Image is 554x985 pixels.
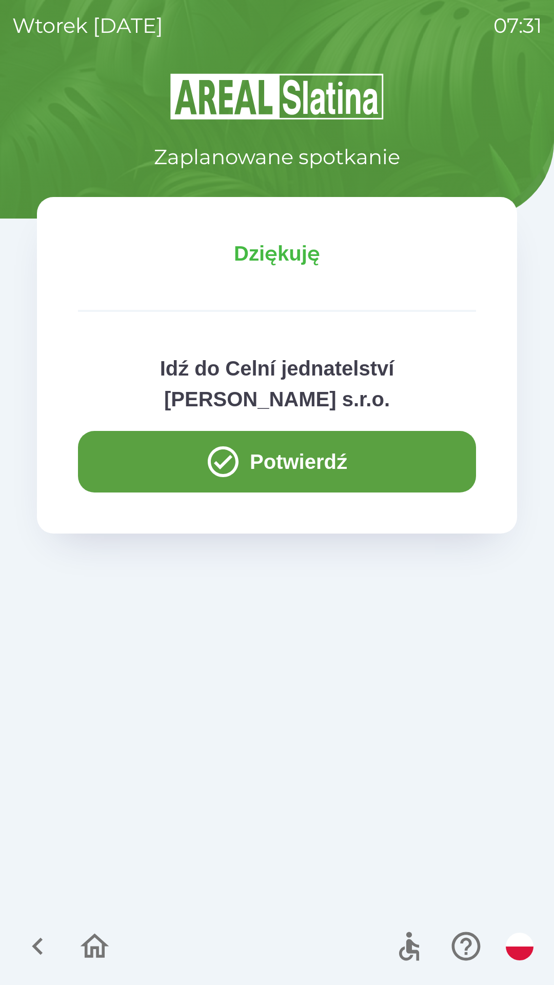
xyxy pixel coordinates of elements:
[506,933,533,960] img: pl flag
[78,431,476,493] button: Potwierdź
[37,72,517,121] img: Logo
[78,353,476,415] p: Idź do Celní jednatelství [PERSON_NAME] s.r.o.
[154,142,400,172] p: Zaplanowane spotkanie
[78,238,476,269] p: Dziękuję
[493,10,542,41] p: 07:31
[12,10,163,41] p: wtorek [DATE]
